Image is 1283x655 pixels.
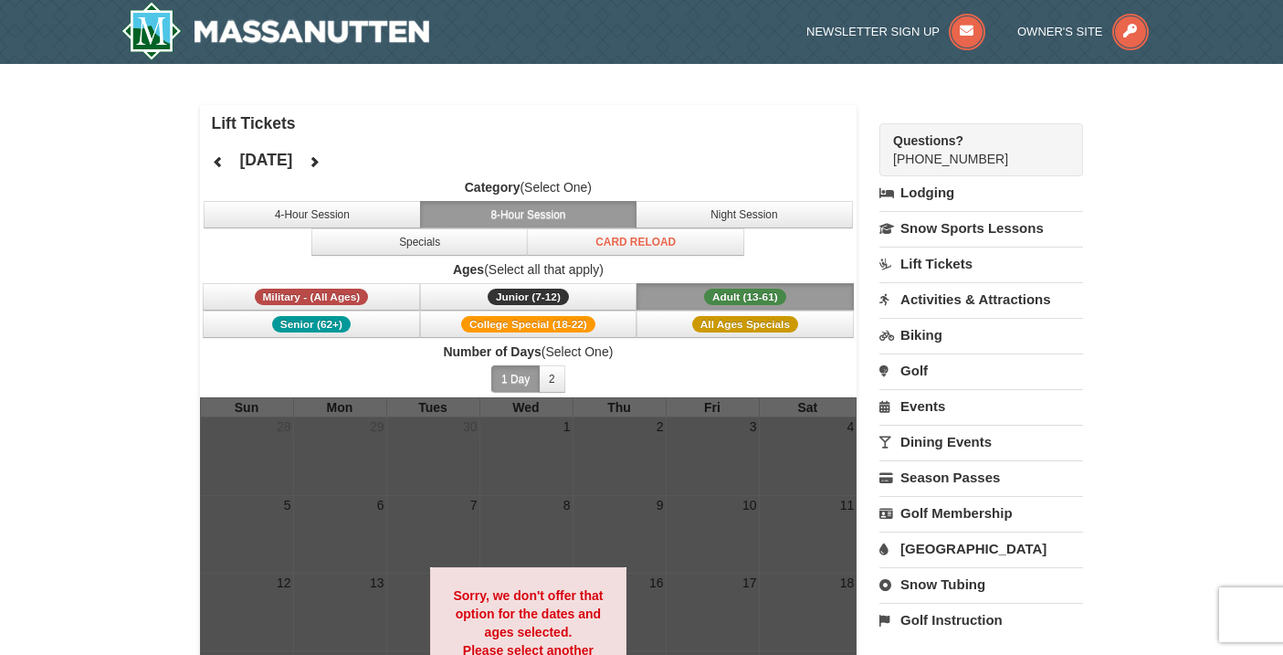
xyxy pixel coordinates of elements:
[461,316,595,333] span: College Special (18-22)
[420,283,637,311] button: Junior (7-12)
[636,311,854,338] button: All Ages Specials
[893,132,1050,166] span: [PHONE_NUMBER]
[806,25,940,38] span: Newsletter Sign Up
[200,343,857,361] label: (Select One)
[879,211,1083,245] a: Snow Sports Lessons
[488,289,569,305] span: Junior (7-12)
[539,365,565,393] button: 2
[806,25,985,38] a: Newsletter Sign Up
[272,316,351,333] span: Senior (62+)
[704,289,786,305] span: Adult (13-61)
[203,283,420,311] button: Military - (All Ages)
[893,133,963,148] strong: Questions?
[239,151,292,169] h4: [DATE]
[879,496,1083,530] a: Golf Membership
[200,260,857,279] label: (Select all that apply)
[121,2,430,60] a: Massanutten Resort
[879,460,1083,494] a: Season Passes
[1017,25,1149,38] a: Owner's Site
[1017,25,1103,38] span: Owner's Site
[311,228,529,256] button: Specials
[879,247,1083,280] a: Lift Tickets
[453,262,484,277] strong: Ages
[879,567,1083,601] a: Snow Tubing
[121,2,430,60] img: Massanutten Resort Logo
[491,365,540,393] button: 1 Day
[636,283,854,311] button: Adult (13-61)
[255,289,369,305] span: Military - (All Ages)
[692,316,798,333] span: All Ages Specials
[200,178,857,196] label: (Select One)
[212,114,857,132] h4: Lift Tickets
[879,176,1083,209] a: Lodging
[443,344,541,359] strong: Number of Days
[420,311,637,338] button: College Special (18-22)
[420,201,637,228] button: 8-Hour Session
[879,354,1083,387] a: Golf
[879,282,1083,316] a: Activities & Attractions
[527,228,744,256] button: Card Reload
[879,532,1083,565] a: [GEOGRAPHIC_DATA]
[636,201,853,228] button: Night Session
[879,318,1083,352] a: Biking
[203,311,420,338] button: Senior (62+)
[465,180,521,195] strong: Category
[879,603,1083,637] a: Golf Instruction
[879,425,1083,459] a: Dining Events
[879,389,1083,423] a: Events
[204,201,421,228] button: 4-Hour Session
